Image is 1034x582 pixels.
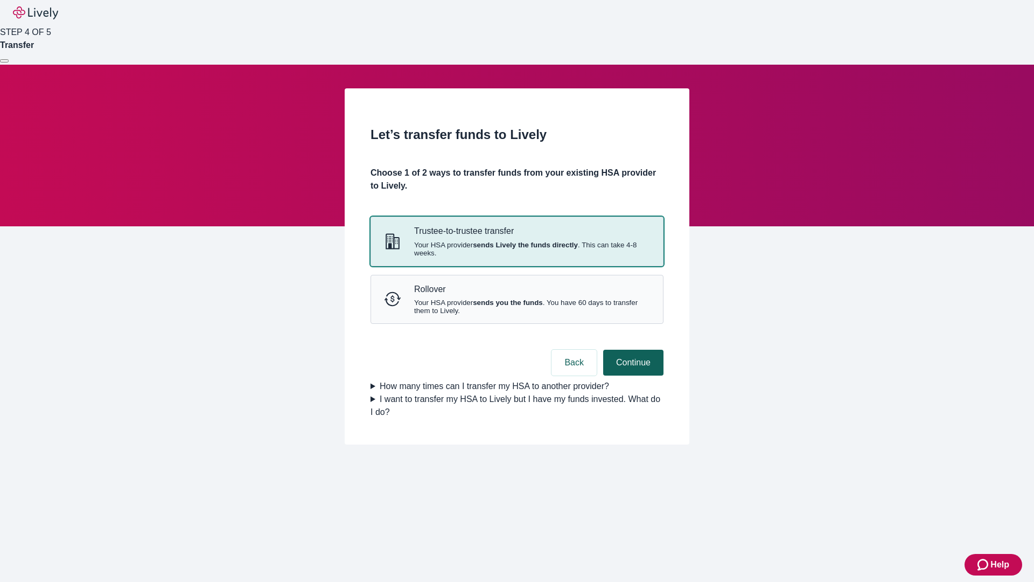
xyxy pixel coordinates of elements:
[371,275,663,323] button: RolloverRolloverYour HSA providersends you the funds. You have 60 days to transfer them to Lively.
[371,167,663,192] h4: Choose 1 of 2 ways to transfer funds from your existing HSA provider to Lively.
[371,125,663,144] h2: Let’s transfer funds to Lively
[414,226,650,236] p: Trustee-to-trustee transfer
[977,558,990,571] svg: Zendesk support icon
[551,350,597,376] button: Back
[473,299,543,307] strong: sends you the funds
[990,558,1009,571] span: Help
[13,6,58,19] img: Lively
[384,290,401,308] svg: Rollover
[371,217,663,265] button: Trustee-to-trusteeTrustee-to-trustee transferYour HSA providersends Lively the funds directly. Th...
[473,241,578,249] strong: sends Lively the funds directly
[414,241,650,257] span: Your HSA provider . This can take 4-8 weeks.
[384,233,401,250] svg: Trustee-to-trustee
[603,350,663,376] button: Continue
[414,284,650,294] p: Rollover
[371,393,663,419] summary: I want to transfer my HSA to Lively but I have my funds invested. What do I do?
[414,299,650,315] span: Your HSA provider . You have 60 days to transfer them to Lively.
[371,380,663,393] summary: How many times can I transfer my HSA to another provider?
[965,554,1022,576] button: Zendesk support iconHelp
